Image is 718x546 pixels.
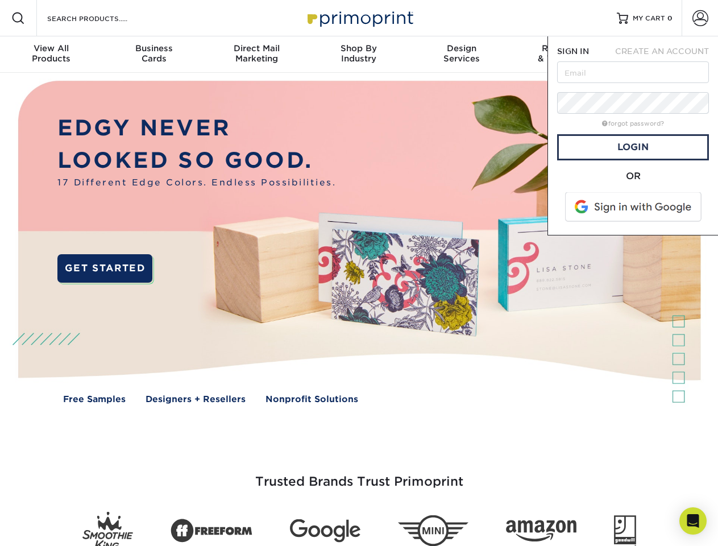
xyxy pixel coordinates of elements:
div: Industry [308,43,410,64]
div: Services [410,43,513,64]
a: Designers + Resellers [146,393,246,406]
img: Primoprint [302,6,416,30]
span: Direct Mail [205,43,308,53]
div: Marketing [205,43,308,64]
span: CREATE AN ACCOUNT [615,47,709,56]
span: 0 [667,14,673,22]
a: DesignServices [410,36,513,73]
a: Resources& Templates [513,36,615,73]
a: BusinessCards [102,36,205,73]
span: Shop By [308,43,410,53]
span: Resources [513,43,615,53]
img: Google [290,519,360,543]
a: forgot password? [602,120,664,127]
input: SEARCH PRODUCTS..... [46,11,157,25]
span: SIGN IN [557,47,589,56]
iframe: Google Customer Reviews [3,511,97,542]
div: & Templates [513,43,615,64]
a: Login [557,134,709,160]
h3: Trusted Brands Trust Primoprint [27,447,692,503]
div: Cards [102,43,205,64]
span: Business [102,43,205,53]
a: Shop ByIndustry [308,36,410,73]
img: Goodwill [614,515,636,546]
p: EDGY NEVER [57,112,336,144]
img: Amazon [506,520,576,542]
span: Design [410,43,513,53]
span: MY CART [633,14,665,23]
a: GET STARTED [57,254,152,283]
a: Nonprofit Solutions [265,393,358,406]
p: LOOKED SO GOOD. [57,144,336,177]
div: Open Intercom Messenger [679,507,707,535]
div: OR [557,169,709,183]
a: Direct MailMarketing [205,36,308,73]
span: 17 Different Edge Colors. Endless Possibilities. [57,176,336,189]
a: Free Samples [63,393,126,406]
input: Email [557,61,709,83]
